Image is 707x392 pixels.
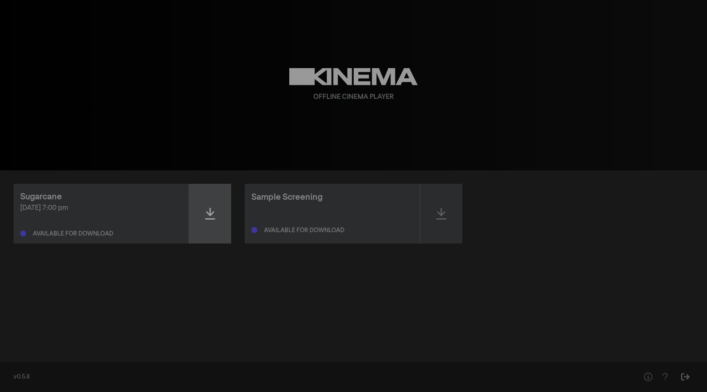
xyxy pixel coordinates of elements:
[33,231,113,237] div: Available for download
[640,368,656,385] button: Help
[264,228,344,233] div: Available for download
[313,92,394,102] div: Offline Cinema Player
[20,203,182,213] div: [DATE] 7:00 pm
[20,191,62,203] div: Sugarcane
[677,368,694,385] button: Sign Out
[251,191,323,204] div: Sample Screening
[656,368,673,385] button: Help
[13,373,623,381] div: v0.5.8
